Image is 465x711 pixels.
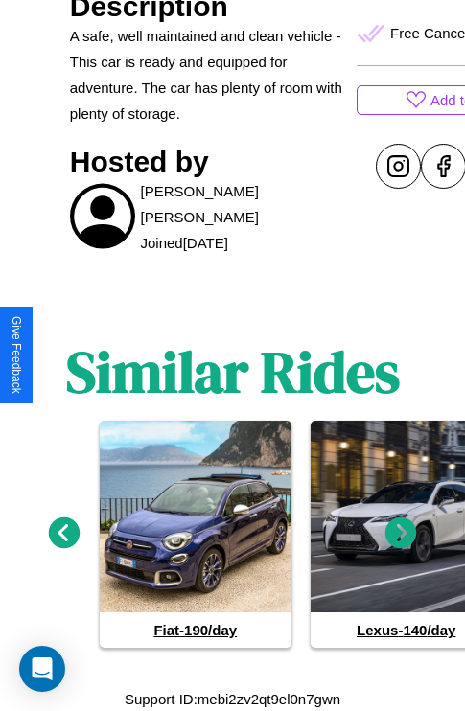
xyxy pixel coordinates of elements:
[140,178,347,230] p: [PERSON_NAME] [PERSON_NAME]
[66,333,400,411] h1: Similar Rides
[100,612,291,648] h4: Fiat - 190 /day
[70,146,347,178] h3: Hosted by
[70,23,347,126] p: A safe, well maintained and clean vehicle - This car is ready and equipped for adventure. The car...
[100,421,291,648] a: Fiat-190/day
[19,646,65,692] div: Open Intercom Messenger
[10,316,23,394] div: Give Feedback
[140,230,227,256] p: Joined [DATE]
